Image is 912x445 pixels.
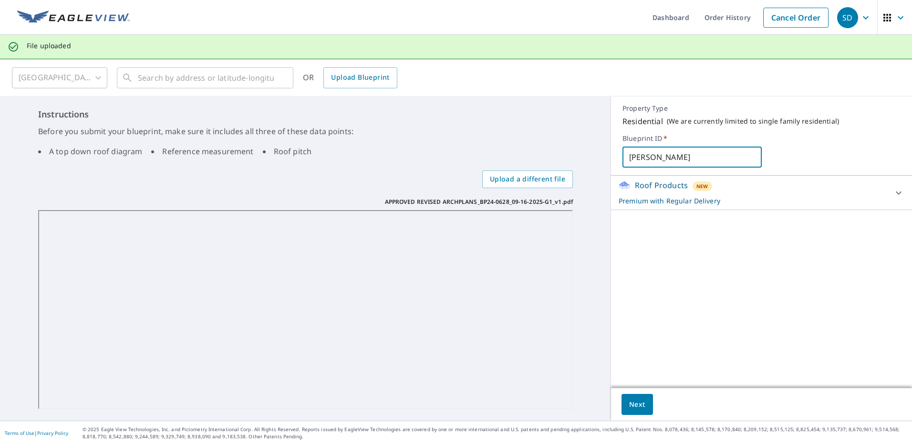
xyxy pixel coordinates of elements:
span: Next [629,399,645,411]
p: Roof Products [635,180,688,191]
li: A top down roof diagram [38,146,142,157]
li: Reference measurement [151,146,253,157]
span: Upload Blueprint [331,72,389,84]
a: Cancel Order [763,8,829,28]
img: EV Logo [17,11,130,25]
label: Blueprint ID [622,134,901,143]
p: Before you submit your blueprint, make sure it includes all three of these data points: [38,126,573,137]
div: [GEOGRAPHIC_DATA] [12,64,107,91]
p: APPROVED REVISED ARCHPLANS_BP24-0628_09-16-2025-G1_v1.pdf [385,198,573,206]
li: Roof pitch [263,146,312,157]
span: Upload a different file [490,173,565,185]
button: Next [622,394,653,415]
span: New [696,182,708,190]
p: File uploaded [27,42,71,50]
a: Privacy Policy [37,430,68,436]
p: | [5,430,68,436]
div: SD [837,7,858,28]
h6: Instructions [38,108,573,121]
p: Residential [622,116,663,127]
a: Upload Blueprint [323,67,397,88]
label: Upload a different file [482,170,573,188]
a: Terms of Use [5,430,34,436]
p: Property Type [622,104,901,113]
p: Premium with Regular Delivery [619,196,887,206]
input: Search by address or latitude-longitude [138,64,274,91]
div: Roof ProductsNewPremium with Regular Delivery [619,180,904,206]
p: ( We are currently limited to single family residential ) [667,117,839,126]
div: OR [303,67,397,88]
iframe: APPROVED REVISED ARCHPLANS_BP24-0628_09-16-2025-G1_v1.pdf [38,210,573,410]
p: © 2025 Eagle View Technologies, Inc. and Pictometry International Corp. All Rights Reserved. Repo... [83,426,907,440]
